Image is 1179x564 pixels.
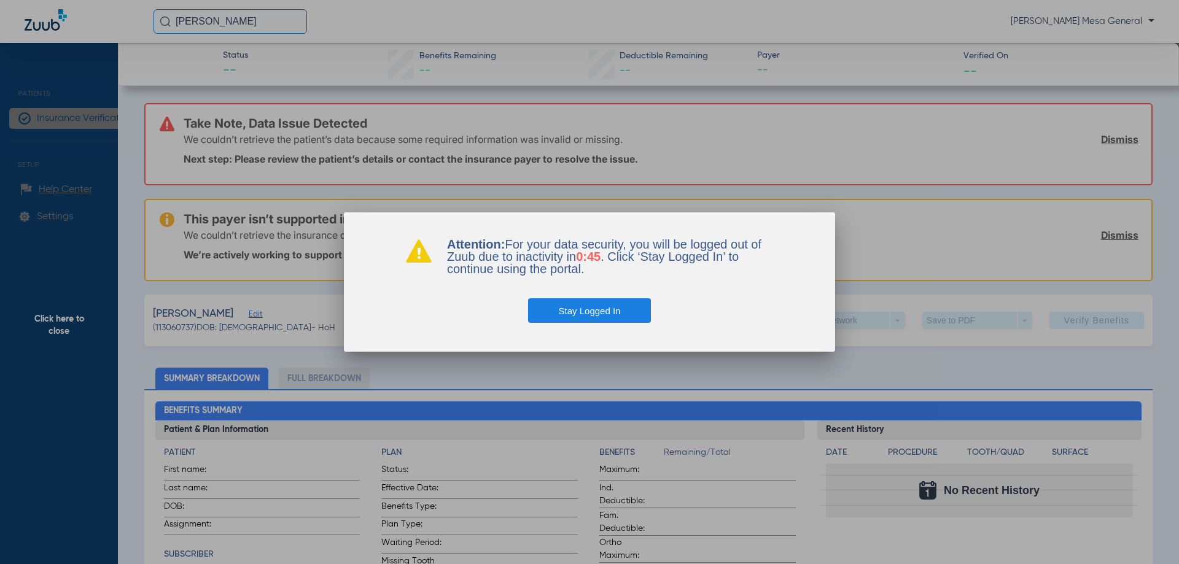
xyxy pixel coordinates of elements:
[576,250,601,263] span: 0:45
[405,238,432,263] img: warning
[1118,505,1179,564] iframe: Chat Widget
[528,298,652,323] button: Stay Logged In
[447,238,774,275] p: For your data security, you will be logged out of Zuub due to inactivity in . Click ‘Stay Logged ...
[447,238,505,251] b: Attention:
